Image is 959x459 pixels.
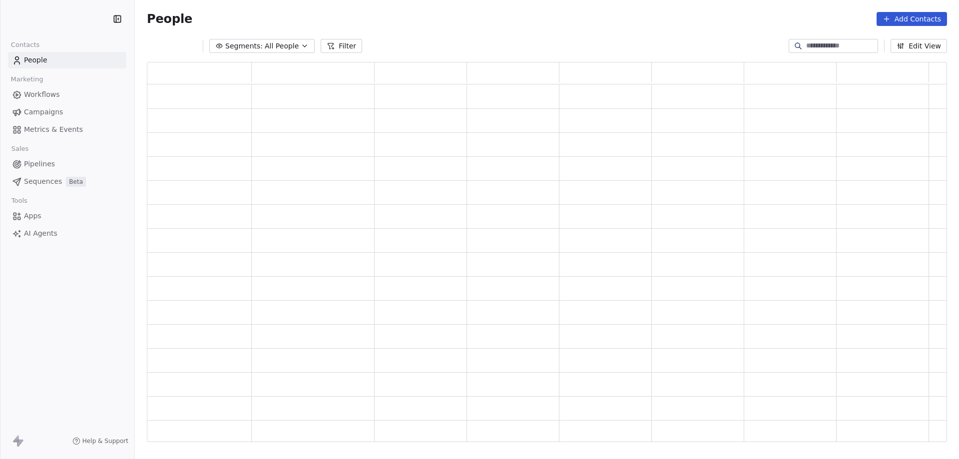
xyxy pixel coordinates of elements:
button: Add Contacts [877,12,947,26]
span: Apps [24,211,41,221]
span: Beta [66,177,86,187]
span: Metrics & Events [24,124,83,135]
span: Segments: [225,41,263,51]
span: Contacts [6,37,44,52]
a: People [8,52,126,68]
span: Marketing [6,72,47,87]
a: Campaigns [8,104,126,120]
a: Help & Support [72,437,128,445]
span: Campaigns [24,107,63,117]
span: AI Agents [24,228,57,239]
span: People [147,11,192,26]
a: AI Agents [8,225,126,242]
span: Sequences [24,176,62,187]
span: All People [265,41,299,51]
span: Pipelines [24,159,55,169]
span: Help & Support [82,437,128,445]
span: People [24,55,47,65]
a: Apps [8,208,126,224]
a: SequencesBeta [8,173,126,190]
span: Tools [7,193,31,208]
a: Metrics & Events [8,121,126,138]
button: Filter [321,39,362,53]
span: Sales [7,141,33,156]
span: Workflows [24,89,60,100]
a: Workflows [8,86,126,103]
a: Pipelines [8,156,126,172]
button: Edit View [891,39,947,53]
